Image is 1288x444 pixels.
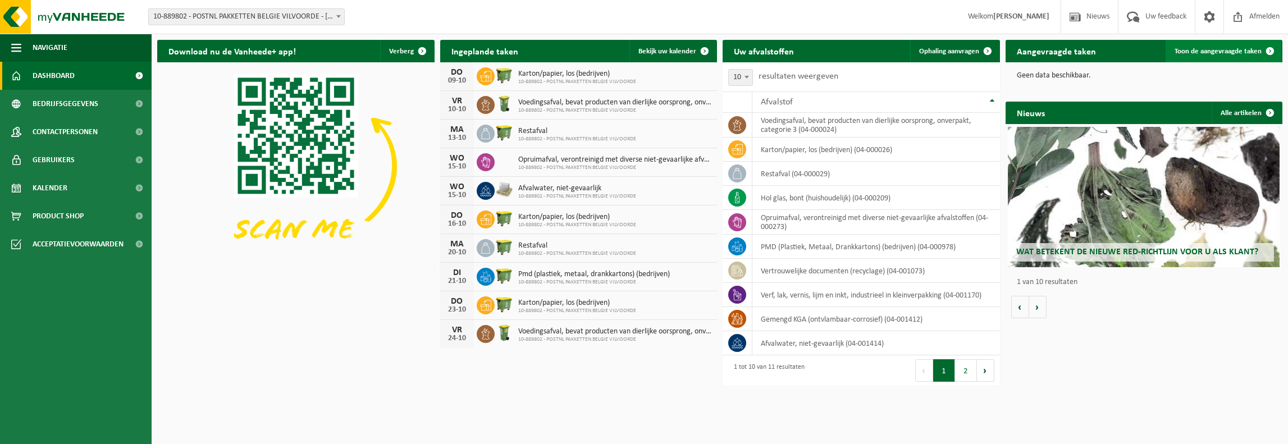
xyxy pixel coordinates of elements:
[33,174,67,202] span: Kalender
[495,94,514,113] img: WB-0140-HPE-GN-50
[752,210,1000,235] td: opruimafval, verontreinigd met diverse niet-gevaarlijke afvalstoffen (04-000273)
[915,359,933,382] button: Previous
[446,297,468,306] div: DO
[149,9,344,25] span: 10-889802 - POSTNL PAKKETTEN BELGIE VILVOORDE - VILVOORDE
[752,283,1000,307] td: verf, lak, vernis, lijm en inkt, industrieel in kleinverpakking (04-001170)
[752,113,1000,138] td: voedingsafval, bevat producten van dierlijke oorsprong, onverpakt, categorie 3 (04-000024)
[446,268,468,277] div: DI
[752,331,1000,355] td: afvalwater, niet-gevaarlijk (04-001414)
[752,162,1000,186] td: restafval (04-000029)
[1017,72,1272,80] p: Geen data beschikbaar.
[910,40,999,62] a: Ophaling aanvragen
[446,97,468,106] div: VR
[518,327,712,336] span: Voedingsafval, bevat producten van dierlijke oorsprong, onverpakt, categorie 3
[729,70,752,85] span: 10
[518,98,712,107] span: Voedingsafval, bevat producten van dierlijke oorsprong, onverpakt, categorie 3
[933,359,955,382] button: 1
[518,127,636,136] span: Restafval
[518,155,712,164] span: Opruimafval, verontreinigd met diverse niet-gevaarlijke afvalstoffen
[446,182,468,191] div: WO
[993,12,1049,21] strong: [PERSON_NAME]
[33,62,75,90] span: Dashboard
[1175,48,1262,55] span: Toon de aangevraagde taken
[148,8,345,25] span: 10-889802 - POSTNL PAKKETTEN BELGIE VILVOORDE - VILVOORDE
[495,123,514,142] img: WB-1100-HPE-GN-50
[518,279,670,286] span: 10-889802 - POSTNL PAKKETTEN BELGIE VILVOORDE
[919,48,979,55] span: Ophaling aanvragen
[33,202,84,230] span: Product Shop
[1017,278,1277,286] p: 1 van 10 resultaten
[629,40,716,62] a: Bekijk uw kalender
[446,134,468,142] div: 13-10
[446,326,468,335] div: VR
[518,193,636,200] span: 10-889802 - POSTNL PAKKETTEN BELGIE VILVOORDE
[1016,248,1258,257] span: Wat betekent de nieuwe RED-richtlijn voor u als klant?
[440,40,529,62] h2: Ingeplande taken
[723,40,805,62] h2: Uw afvalstoffen
[157,40,307,62] h2: Download nu de Vanheede+ app!
[495,266,514,285] img: WB-1100-HPE-GN-50
[728,358,805,383] div: 1 tot 10 van 11 resultaten
[977,359,994,382] button: Next
[446,125,468,134] div: MA
[446,220,468,228] div: 16-10
[495,295,514,314] img: WB-1100-HPE-GN-50
[518,308,636,314] span: 10-889802 - POSTNL PAKKETTEN BELGIE VILVOORDE
[1006,102,1056,123] h2: Nieuws
[33,34,67,62] span: Navigatie
[389,48,414,55] span: Verberg
[495,323,514,342] img: WB-0140-HPE-GN-50
[33,230,124,258] span: Acceptatievoorwaarden
[1029,296,1047,318] button: Volgende
[446,277,468,285] div: 21-10
[446,77,468,85] div: 09-10
[752,259,1000,283] td: vertrouwelijke documenten (recyclage) (04-001073)
[728,69,753,86] span: 10
[33,118,98,146] span: Contactpersonen
[761,98,793,107] span: Afvalstof
[1212,102,1281,124] a: Alle artikelen
[518,250,636,257] span: 10-889802 - POSTNL PAKKETTEN BELGIE VILVOORDE
[638,48,696,55] span: Bekijk uw kalender
[446,211,468,220] div: DO
[518,70,636,79] span: Karton/papier, los (bedrijven)
[518,299,636,308] span: Karton/papier, los (bedrijven)
[1008,127,1280,267] a: Wat betekent de nieuwe RED-richtlijn voor u als klant?
[518,336,712,343] span: 10-889802 - POSTNL PAKKETTEN BELGIE VILVOORDE
[446,106,468,113] div: 10-10
[518,222,636,228] span: 10-889802 - POSTNL PAKKETTEN BELGIE VILVOORDE
[752,186,1000,210] td: hol glas, bont (huishoudelijk) (04-000209)
[518,241,636,250] span: Restafval
[759,72,838,81] label: resultaten weergeven
[518,107,712,114] span: 10-889802 - POSTNL PAKKETTEN BELGIE VILVOORDE
[752,307,1000,331] td: gemengd KGA (ontvlambaar-corrosief) (04-001412)
[1166,40,1281,62] a: Toon de aangevraagde taken
[518,270,670,279] span: Pmd (plastiek, metaal, drankkartons) (bedrijven)
[752,138,1000,162] td: karton/papier, los (bedrijven) (04-000026)
[518,164,712,171] span: 10-889802 - POSTNL PAKKETTEN BELGIE VILVOORDE
[33,90,98,118] span: Bedrijfsgegevens
[446,335,468,342] div: 24-10
[446,249,468,257] div: 20-10
[446,191,468,199] div: 15-10
[495,209,514,228] img: WB-1100-HPE-GN-50
[157,62,435,270] img: Download de VHEPlus App
[495,237,514,257] img: WB-1100-HPE-GN-50
[1006,40,1107,62] h2: Aangevraagde taken
[495,180,514,199] img: LP-PA-00000-WDN-11
[495,66,514,85] img: WB-1100-HPE-GN-50
[518,136,636,143] span: 10-889802 - POSTNL PAKKETTEN BELGIE VILVOORDE
[446,163,468,171] div: 15-10
[446,154,468,163] div: WO
[955,359,977,382] button: 2
[1011,296,1029,318] button: Vorige
[518,184,636,193] span: Afvalwater, niet-gevaarlijk
[518,213,636,222] span: Karton/papier, los (bedrijven)
[518,79,636,85] span: 10-889802 - POSTNL PAKKETTEN BELGIE VILVOORDE
[380,40,433,62] button: Verberg
[33,146,75,174] span: Gebruikers
[446,240,468,249] div: MA
[446,306,468,314] div: 23-10
[752,235,1000,259] td: PMD (Plastiek, Metaal, Drankkartons) (bedrijven) (04-000978)
[446,68,468,77] div: DO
